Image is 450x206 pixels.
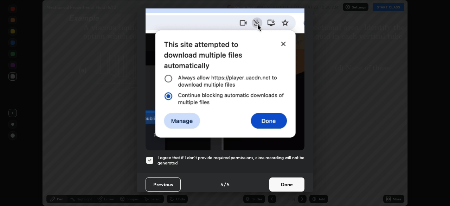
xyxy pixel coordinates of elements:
h4: 5 [227,181,230,188]
button: Done [269,177,304,192]
h4: / [224,181,226,188]
h4: 5 [220,181,223,188]
button: Previous [146,177,181,192]
h5: I agree that if I don't provide required permissions, class recording will not be generated [157,155,304,166]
